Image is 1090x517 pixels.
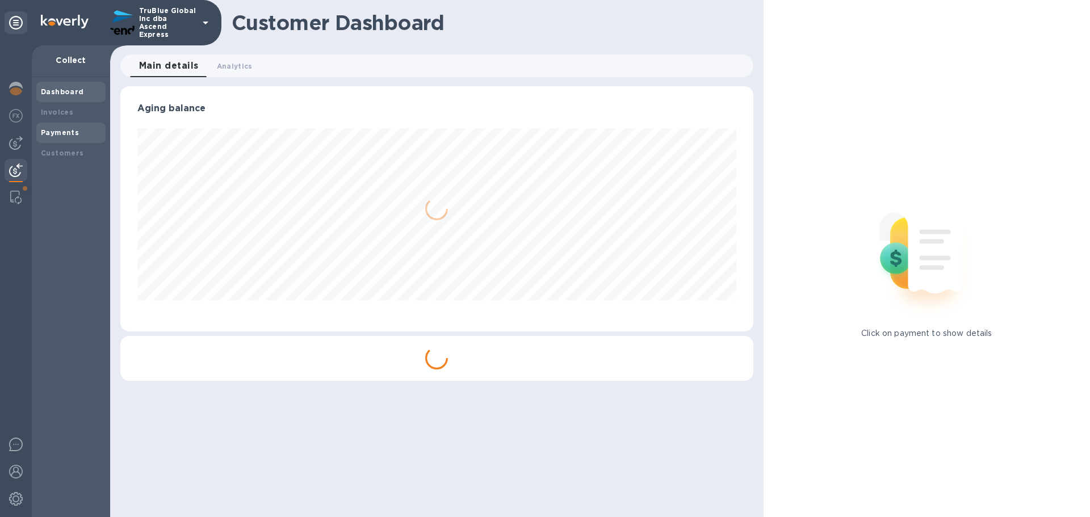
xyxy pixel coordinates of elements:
[41,15,89,28] img: Logo
[139,7,196,39] p: TruBlue Global Inc dba Ascend Express
[41,128,79,137] b: Payments
[861,327,992,339] p: Click on payment to show details
[137,103,736,114] h3: Aging balance
[217,60,253,72] span: Analytics
[9,109,23,123] img: Foreign exchange
[41,108,73,116] b: Invoices
[41,149,84,157] b: Customers
[41,87,84,96] b: Dashboard
[5,11,27,34] div: Unpin categories
[41,54,101,66] p: Collect
[232,11,745,35] h1: Customer Dashboard
[139,58,199,74] span: Main details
